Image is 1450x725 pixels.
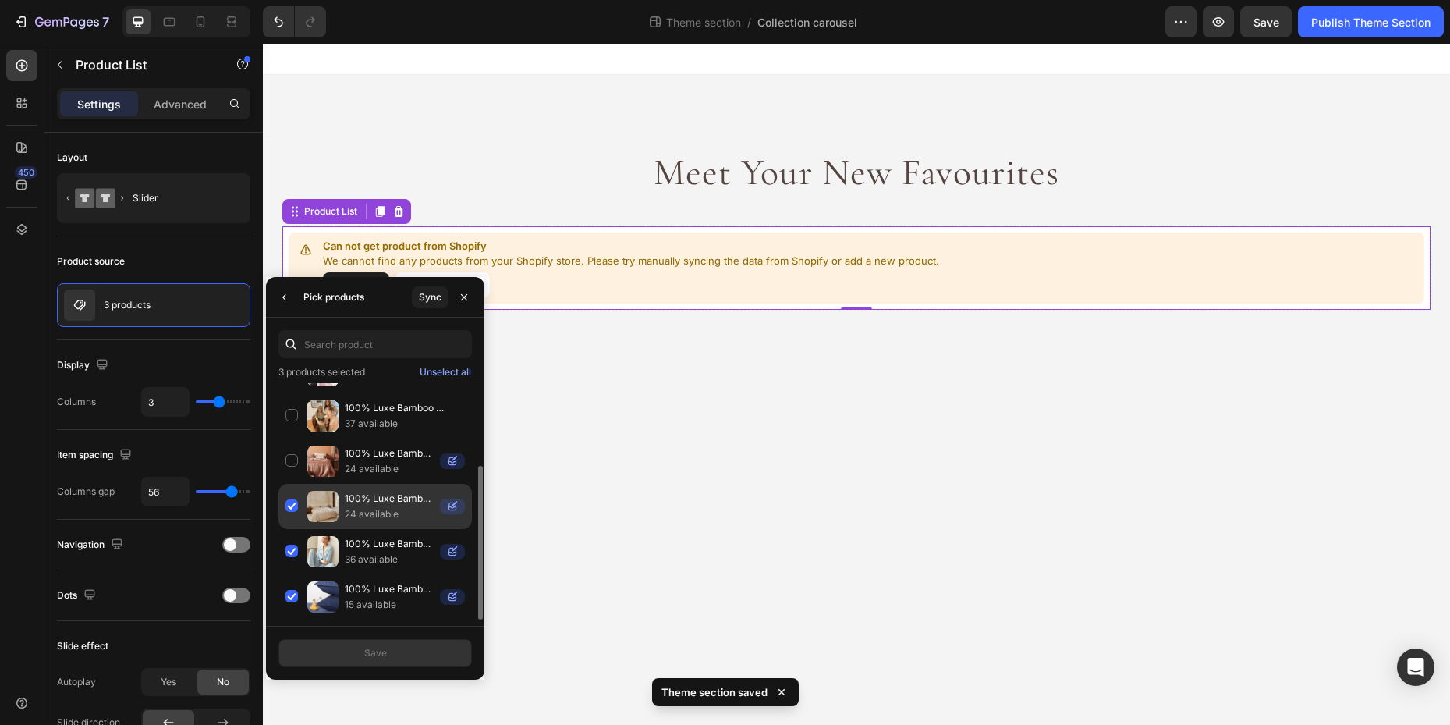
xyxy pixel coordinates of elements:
[419,290,441,304] div: Sync
[345,581,434,597] p: 100% Luxe Bamboo Lyocell. Cooling Pillowcases
[345,491,434,506] p: 100% Luxe Bamboo Lyocell. Cooling Bed Sets
[307,491,339,522] img: collections
[303,290,364,304] div: Pick products
[57,485,115,499] div: Columns gap
[278,364,365,380] p: 3 products selected
[133,180,228,216] div: Slider
[15,166,37,179] div: 450
[747,14,751,30] span: /
[663,14,744,30] span: Theme section
[661,684,768,700] p: Theme section saved
[6,6,116,37] button: 7
[757,14,857,30] span: Collection carousel
[57,445,135,466] div: Item spacing
[345,400,465,416] p: 100% Luxe Bamboo Lyocell. Cooling Pyjamas
[364,646,387,660] div: Save
[57,254,125,268] div: Product source
[345,552,434,567] p: 36 available
[278,330,472,358] input: Search product
[104,300,151,311] p: 3 products
[1240,6,1292,37] button: Save
[345,506,434,522] p: 24 available
[57,535,126,556] div: Navigation
[142,388,189,416] input: Auto
[142,478,189,506] input: Auto
[64,290,95,321] img: product feature img
[345,536,434,552] p: 100% Luxe Bamboo Lyocell. Cooling Pyjamas
[263,44,1450,725] iframe: Design area
[57,355,112,376] div: Display
[345,416,465,432] p: 37 available
[412,286,448,308] button: Sync
[307,536,339,567] img: collections
[57,639,108,653] div: Slide effect
[345,597,434,613] p: 15 available
[1298,6,1444,37] button: Publish Theme Section
[161,675,176,689] span: Yes
[1253,16,1279,29] span: Save
[419,364,472,380] button: Unselect all
[278,639,472,667] button: Save
[217,675,229,689] span: No
[77,96,121,112] p: Settings
[154,96,207,112] p: Advanced
[307,400,339,432] img: collections
[345,446,434,461] p: 100% Luxe Bamboo Lyocell. Cooling Sheet Separates
[307,581,339,613] img: collections
[307,446,339,477] img: collections
[263,6,326,37] div: Undo/Redo
[57,151,87,165] div: Layout
[102,12,109,31] p: 7
[420,365,471,379] div: Unselect all
[1397,649,1434,686] div: Open Intercom Messenger
[57,395,96,409] div: Columns
[57,675,96,689] div: Autoplay
[76,55,208,74] p: Product List
[57,585,99,606] div: Dots
[1311,14,1431,30] div: Publish Theme Section
[345,461,434,477] p: 24 available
